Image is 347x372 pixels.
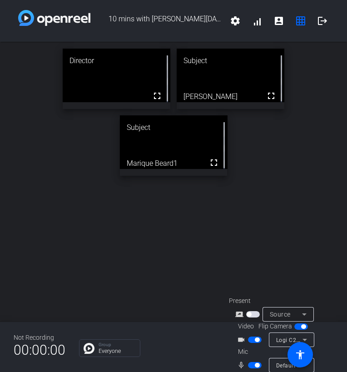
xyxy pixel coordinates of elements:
mat-icon: fullscreen [208,157,219,168]
span: 00:00:00 [14,339,65,361]
img: Chat Icon [84,343,94,354]
mat-icon: accessibility [295,349,306,360]
span: Video [238,322,254,331]
div: Director [63,49,170,73]
div: Present [229,296,320,306]
div: Subject [177,49,284,73]
mat-icon: fullscreen [152,90,163,101]
mat-icon: grid_on [295,15,306,26]
img: white-gradient.svg [18,10,90,26]
mat-icon: settings [230,15,241,26]
button: signal_cellular_alt [246,10,268,32]
mat-icon: videocam_outline [237,334,248,345]
span: Flip Camera [258,322,292,331]
mat-icon: screen_share_outline [235,309,246,320]
span: Source [270,311,291,318]
mat-icon: logout [317,15,328,26]
mat-icon: account_box [273,15,284,26]
mat-icon: fullscreen [266,90,277,101]
mat-icon: mic_none [237,360,248,371]
p: Group [99,342,135,347]
div: Not Recording [14,333,65,342]
div: Subject [120,115,228,140]
p: Everyone [99,348,135,354]
div: Mic [229,347,320,357]
span: 10 mins with [PERSON_NAME][DATE] [90,10,224,32]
